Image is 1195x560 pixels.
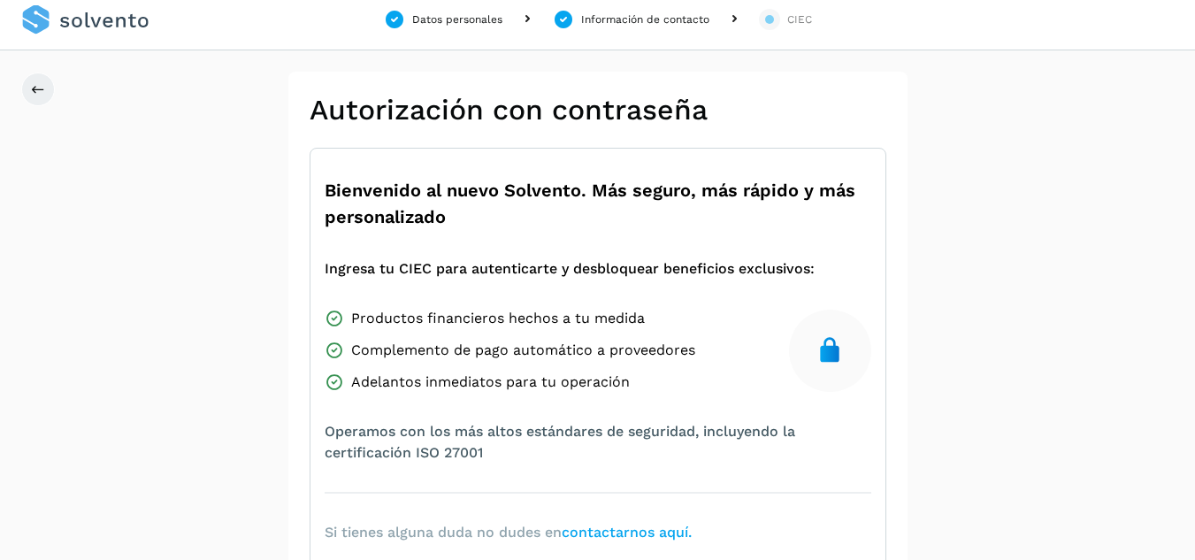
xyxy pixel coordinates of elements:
span: Productos financieros hechos a tu medida [351,308,645,329]
div: CIEC [787,12,812,27]
div: Datos personales [412,12,502,27]
span: Bienvenido al nuevo Solvento. Más seguro, más rápido y más personalizado [325,177,871,230]
img: secure [816,336,844,364]
span: Adelantos inmediatos para tu operación [351,372,630,393]
span: Ingresa tu CIEC para autenticarte y desbloquear beneficios exclusivos: [325,258,815,280]
div: Información de contacto [581,12,709,27]
a: contactarnos aquí. [562,524,692,541]
span: Operamos con los más altos estándares de seguridad, incluyendo la certificación ISO 27001 [325,421,871,464]
span: Si tienes alguna duda no dudes en [325,522,692,543]
span: Complemento de pago automático a proveedores [351,340,695,361]
h2: Autorización con contraseña [310,93,886,127]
